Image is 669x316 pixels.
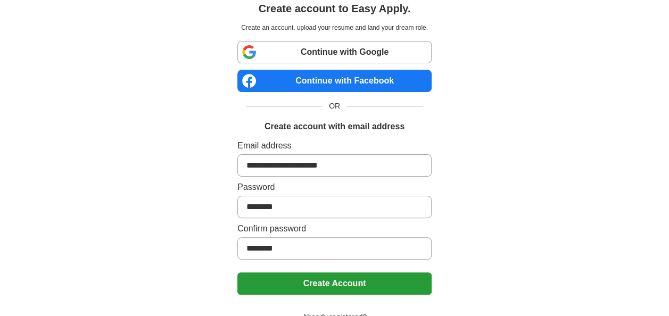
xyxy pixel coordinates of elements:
[265,120,404,133] h1: Create account with email address
[237,272,432,295] button: Create Account
[237,181,432,194] label: Password
[239,23,430,32] p: Create an account, upload your resume and land your dream role.
[237,222,432,235] label: Confirm password
[259,1,411,16] h1: Create account to Easy Apply.
[237,41,432,63] a: Continue with Google
[323,101,346,112] span: OR
[237,139,432,152] label: Email address
[237,70,432,92] a: Continue with Facebook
